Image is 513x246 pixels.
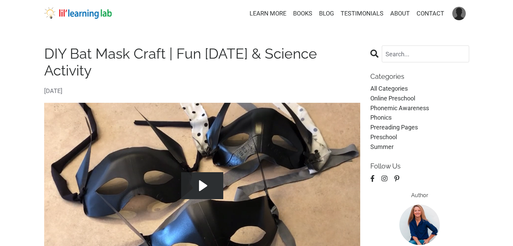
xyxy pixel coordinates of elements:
[44,45,361,80] h1: DIY Bat Mask Craft | Fun [DATE] & Science Activity
[382,45,469,62] input: Search...
[370,94,469,103] a: online preschool
[370,113,469,123] a: phonics
[370,103,469,113] a: phonemic awareness
[341,9,383,19] a: TESTIMONIALS
[319,9,334,19] a: BLOG
[452,7,466,20] img: User Avatar
[417,9,444,19] a: CONTACT
[250,9,286,19] a: LEARN MORE
[370,162,469,170] p: Follow Us
[44,7,112,19] img: lil' learning lab
[370,192,469,198] h6: Author
[370,84,469,94] a: All Categories
[44,86,361,96] span: [DATE]
[370,72,469,81] p: Categories
[370,132,469,142] a: preschool
[181,172,223,199] button: Play Video: file-uploads/sites/2147505858/video/1a364-5c66-210-5cd0-30afe54c1_Forest_Day_18-_Bat_...
[370,123,469,132] a: prereading pages
[293,9,312,19] a: BOOKS
[370,142,469,152] a: summer
[390,9,410,19] a: ABOUT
